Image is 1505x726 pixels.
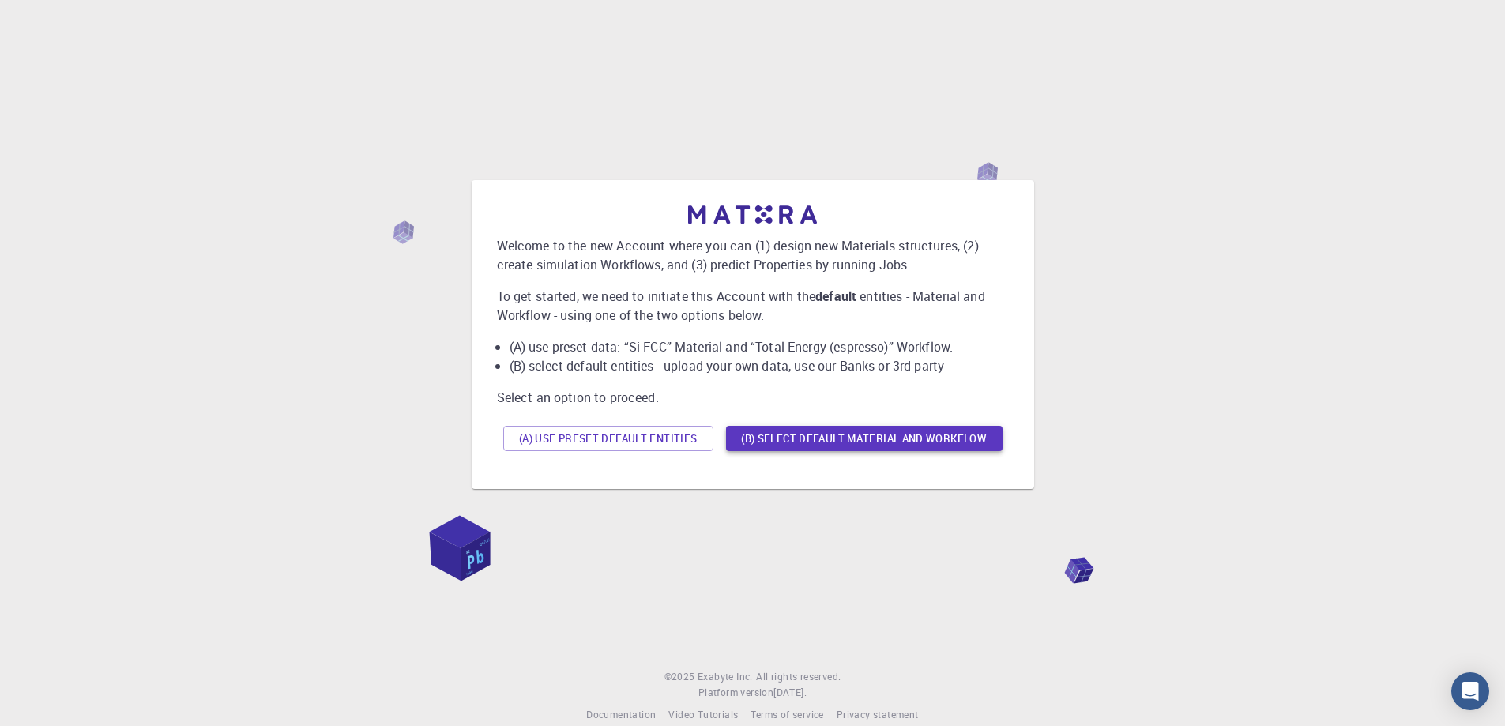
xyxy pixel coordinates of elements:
[751,707,823,723] a: Terms of service
[503,426,713,451] button: (A) Use preset default entities
[815,288,856,305] b: default
[668,708,738,720] span: Video Tutorials
[668,707,738,723] a: Video Tutorials
[497,388,1009,407] p: Select an option to proceed.
[756,669,841,685] span: All rights reserved.
[698,685,773,701] span: Platform version
[698,670,753,683] span: Exabyte Inc.
[497,287,1009,325] p: To get started, we need to initiate this Account with the entities - Material and Workflow - usin...
[510,356,1009,375] li: (B) select default entities - upload your own data, use our Banks or 3rd party
[497,236,1009,274] p: Welcome to the new Account where you can (1) design new Materials structures, (2) create simulati...
[837,707,919,723] a: Privacy statement
[510,337,1009,356] li: (A) use preset data: “Si FCC” Material and “Total Energy (espresso)” Workflow.
[688,205,818,224] img: logo
[586,708,656,720] span: Documentation
[664,669,698,685] span: © 2025
[773,685,807,701] a: [DATE].
[32,11,88,25] span: Support
[586,707,656,723] a: Documentation
[1451,672,1489,710] div: Open Intercom Messenger
[726,426,1003,451] button: (B) Select default material and workflow
[773,686,807,698] span: [DATE] .
[837,708,919,720] span: Privacy statement
[751,708,823,720] span: Terms of service
[698,669,753,685] a: Exabyte Inc.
